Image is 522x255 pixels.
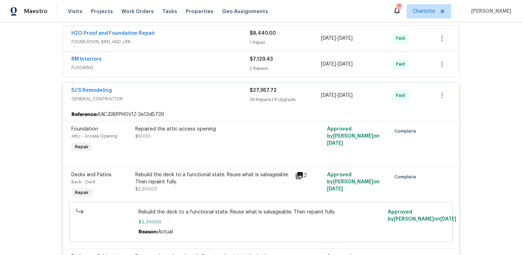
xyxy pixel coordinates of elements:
a: 5J’S Remodeling [71,88,112,93]
span: Decks and Patios [71,172,112,177]
span: [DATE] [338,93,353,98]
span: Repair [72,143,92,150]
div: 2 [295,171,323,180]
div: 68 [396,4,401,11]
span: $50.00 [135,134,151,138]
span: $8,440.00 [250,31,276,36]
span: Rebuild the deck to a functional state. Reuse what is salvageable. Then repaint fully. [138,209,384,216]
span: Back - Deck [71,180,96,184]
span: Geo Assignments [222,8,268,15]
span: [DATE] [338,62,353,67]
span: Approved by [PERSON_NAME] on [327,127,380,146]
span: Charlotte [413,8,435,15]
span: Paid [396,61,408,68]
div: 2 Repairs [250,65,321,72]
span: [DATE] [321,93,336,98]
span: Actual [158,229,173,234]
b: Reference: [71,111,98,118]
span: Complete [395,173,419,181]
span: - [321,92,353,99]
span: Approved by [PERSON_NAME] on [388,210,456,222]
span: Tasks [162,9,177,14]
span: $2,200.00 [138,218,384,226]
span: [DATE] [440,217,456,222]
span: [DATE] [321,36,336,41]
span: - [321,35,353,42]
span: Attic - Access Opening [71,134,118,138]
span: Foundation [71,127,98,132]
span: [DATE] [327,187,343,192]
a: H2O Proof and Foundation Repair [71,31,155,36]
span: [DATE] [321,62,336,67]
span: Properties [186,8,213,15]
div: Repaired the attic access opening [135,126,291,133]
span: Visits [68,8,82,15]
span: FOUNDATION, BRN_AND_LRR [71,38,250,45]
span: Maestro [24,8,48,15]
span: $2,200.00 [135,187,157,191]
span: GENERAL_CONTRACTOR [71,95,250,102]
span: Projects [91,8,113,15]
span: Reason: [138,229,158,234]
span: FLOORING [71,64,250,71]
span: $27,957.72 [250,88,277,93]
span: [DATE] [338,36,353,41]
span: - [321,61,353,68]
a: RM Interiors [71,57,102,62]
span: Work Orders [121,8,154,15]
div: 6ACJDBPPH0V1Z-3e13d5739 [63,108,459,121]
span: [DATE] [327,141,343,146]
span: Complete [395,128,419,135]
span: [PERSON_NAME] [468,8,511,15]
span: Repair [72,189,92,196]
span: Approved by [PERSON_NAME] on [327,172,380,192]
span: Paid [396,92,408,99]
span: $7,129.43 [250,57,273,62]
div: 1 Repair [250,39,321,46]
div: Rebuild the deck to a functional state. Reuse what is salvageable. Then repaint fully. [135,171,291,185]
div: 39 Repairs | 8 Upgrade [250,96,321,103]
span: Paid [396,35,408,42]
